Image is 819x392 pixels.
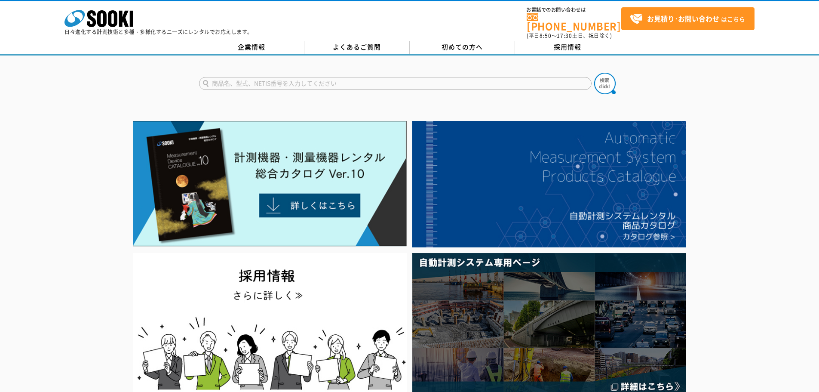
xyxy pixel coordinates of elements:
[133,121,407,247] img: Catalog Ver10
[410,41,515,54] a: 初めての方へ
[199,41,304,54] a: 企業情報
[557,32,572,40] span: 17:30
[412,121,686,247] img: 自動計測システムカタログ
[199,77,592,90] input: 商品名、型式、NETIS番号を入力してください
[64,29,253,34] p: 日々進化する計測技術と多種・多様化するニーズにレンタルでお応えします。
[515,41,620,54] a: 採用情報
[594,73,616,94] img: btn_search.png
[527,32,612,40] span: (平日 ～ 土日、祝日除く)
[621,7,755,30] a: お見積り･お問い合わせはこちら
[527,13,621,31] a: [PHONE_NUMBER]
[527,7,621,12] span: お電話でのお問い合わせは
[647,13,719,24] strong: お見積り･お問い合わせ
[304,41,410,54] a: よくあるご質問
[442,42,483,52] span: 初めての方へ
[540,32,552,40] span: 8:50
[630,12,745,25] span: はこちら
